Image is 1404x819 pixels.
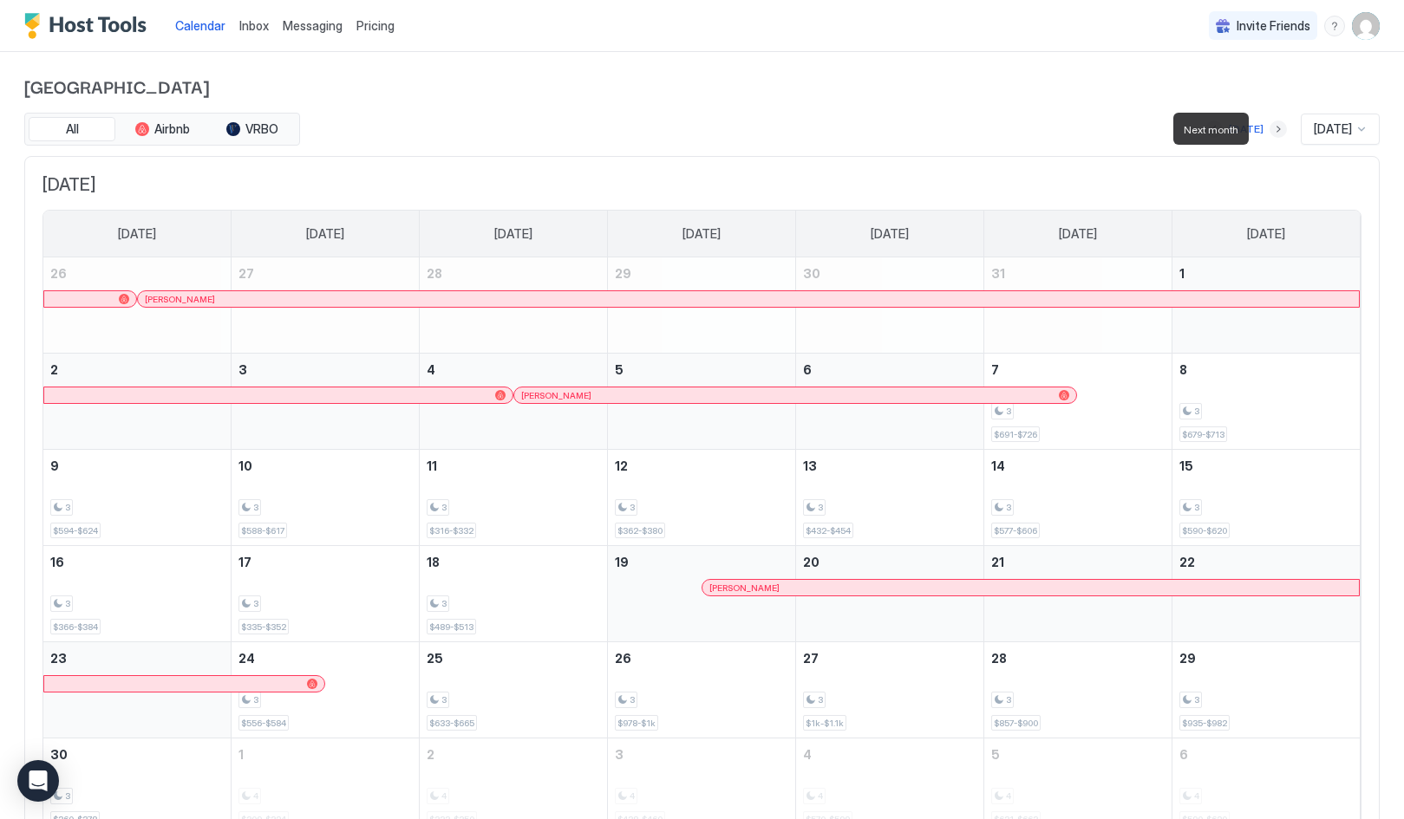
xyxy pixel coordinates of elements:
[43,738,231,770] a: November 30, 2025
[420,642,608,738] td: November 25, 2025
[608,257,795,289] a: October 29, 2025
[1194,502,1199,513] span: 3
[119,117,206,141] button: Airbnb
[427,266,442,281] span: 28
[232,738,419,770] a: December 1, 2025
[608,354,795,386] a: November 5, 2025
[232,450,420,546] td: November 10, 2025
[803,651,819,666] span: 27
[984,450,1172,482] a: November 14, 2025
[615,747,624,762] span: 3
[420,257,608,354] td: October 28, 2025
[145,294,215,305] span: [PERSON_NAME]
[1006,406,1011,417] span: 3
[232,354,419,386] a: November 3, 2025
[682,226,721,242] span: [DATE]
[24,13,154,39] a: Host Tools Logo
[803,747,812,762] span: 4
[42,174,1362,196] span: [DATE]
[50,555,64,569] span: 16
[1179,458,1193,473] span: 15
[427,651,443,666] span: 25
[983,546,1172,642] td: November 21, 2025
[175,16,225,35] a: Calendar
[984,257,1172,289] a: October 31, 2025
[1172,546,1360,642] td: November 22, 2025
[608,450,795,482] a: November 12, 2025
[427,555,440,569] span: 18
[795,642,983,738] td: November 27, 2025
[50,458,59,473] span: 9
[429,525,473,536] span: $316-$332
[241,525,284,536] span: $588-$617
[239,16,269,35] a: Inbox
[991,651,1007,666] span: 28
[50,266,67,281] span: 26
[65,502,70,513] span: 3
[796,642,983,674] a: November 27, 2025
[65,598,70,609] span: 3
[50,651,67,666] span: 23
[43,257,231,289] a: October 26, 2025
[1172,354,1360,450] td: November 8, 2025
[1172,546,1360,578] a: November 22, 2025
[1172,450,1360,546] td: November 15, 2025
[806,718,844,729] span: $1k-$1.1k
[253,694,258,705] span: 3
[818,502,823,513] span: 3
[1179,266,1185,281] span: 1
[29,117,115,141] button: All
[429,718,474,729] span: $633-$665
[1324,16,1345,36] div: menu
[984,354,1172,386] a: November 7, 2025
[238,266,254,281] span: 27
[991,458,1005,473] span: 14
[1270,120,1287,138] button: Next month
[238,362,247,377] span: 3
[1182,718,1227,729] span: $935-$982
[709,582,1352,594] div: [PERSON_NAME]
[427,458,437,473] span: 11
[43,354,231,386] a: November 2, 2025
[283,18,343,33] span: Messaging
[1172,257,1360,354] td: November 1, 2025
[991,555,1004,569] span: 21
[1042,211,1114,257] a: Friday
[615,458,628,473] span: 12
[795,546,983,642] td: November 20, 2025
[17,760,59,802] div: Open Intercom Messenger
[709,582,780,594] span: [PERSON_NAME]
[991,266,1005,281] span: 31
[145,294,1352,305] div: [PERSON_NAME]
[1247,226,1285,242] span: [DATE]
[803,458,817,473] span: 13
[66,121,79,137] span: All
[50,747,68,762] span: 30
[43,450,232,546] td: November 9, 2025
[43,546,231,578] a: November 16, 2025
[994,718,1038,729] span: $857-$900
[871,226,909,242] span: [DATE]
[175,18,225,33] span: Calendar
[1237,18,1310,34] span: Invite Friends
[429,621,473,633] span: $489-$513
[853,211,926,257] a: Thursday
[984,546,1172,578] a: November 21, 2025
[241,718,286,729] span: $556-$584
[232,450,419,482] a: November 10, 2025
[427,362,435,377] span: 4
[441,694,447,705] span: 3
[1006,694,1011,705] span: 3
[615,362,624,377] span: 5
[232,546,419,578] a: November 17, 2025
[232,354,420,450] td: November 3, 2025
[154,121,190,137] span: Airbnb
[427,747,434,762] span: 2
[795,354,983,450] td: November 6, 2025
[796,450,983,482] a: November 13, 2025
[1172,642,1360,674] a: November 29, 2025
[238,458,252,473] span: 10
[983,642,1172,738] td: November 28, 2025
[43,354,232,450] td: November 2, 2025
[1182,525,1227,536] span: $590-$620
